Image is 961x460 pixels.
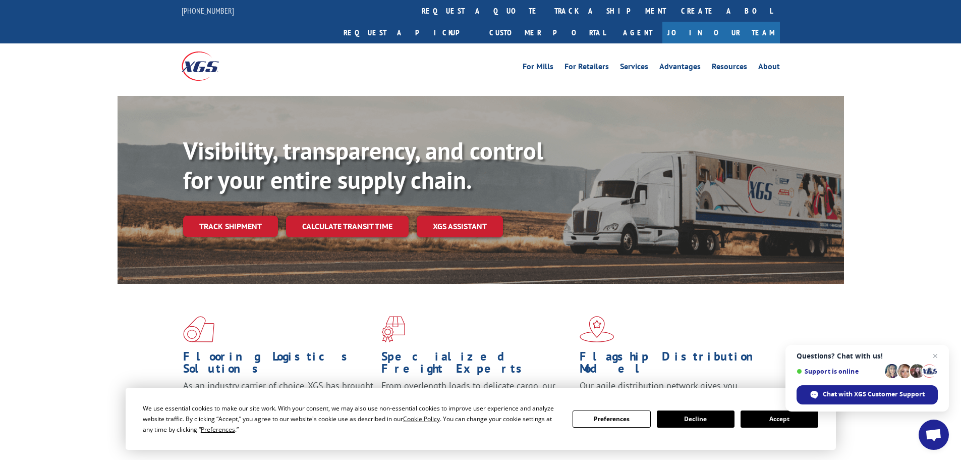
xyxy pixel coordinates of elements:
h1: Flooring Logistics Solutions [183,350,374,380]
button: Decline [657,411,734,428]
div: We use essential cookies to make our site work. With your consent, we may also use non-essential ... [143,403,560,435]
div: Cookie Consent Prompt [126,388,836,450]
a: Services [620,63,648,74]
a: Request a pickup [336,22,482,43]
span: Close chat [929,350,941,362]
img: xgs-icon-focused-on-flooring-red [381,316,405,342]
h1: Flagship Distribution Model [580,350,770,380]
p: From overlength loads to delicate cargo, our experienced staff knows the best way to move your fr... [381,380,572,425]
b: Visibility, transparency, and control for your entire supply chain. [183,135,543,195]
a: For Retailers [564,63,609,74]
a: [PHONE_NUMBER] [182,6,234,16]
a: Resources [712,63,747,74]
button: Accept [741,411,818,428]
a: About [758,63,780,74]
span: Questions? Chat with us! [797,352,938,360]
img: xgs-icon-total-supply-chain-intelligence-red [183,316,214,342]
a: XGS ASSISTANT [417,216,503,237]
a: Agent [613,22,662,43]
a: Customer Portal [482,22,613,43]
a: Calculate transit time [286,216,409,237]
div: Open chat [919,420,949,450]
img: xgs-icon-flagship-distribution-model-red [580,316,614,342]
span: Chat with XGS Customer Support [823,390,925,399]
span: Support is online [797,368,881,375]
h1: Specialized Freight Experts [381,350,572,380]
span: Preferences [201,425,235,434]
span: As an industry carrier of choice, XGS has brought innovation and dedication to flooring logistics... [183,380,373,416]
a: Advantages [659,63,701,74]
a: Join Our Team [662,22,780,43]
a: For Mills [523,63,553,74]
div: Chat with XGS Customer Support [797,385,938,404]
button: Preferences [573,411,650,428]
span: Cookie Policy [403,415,440,423]
a: Track shipment [183,216,278,237]
span: Our agile distribution network gives you nationwide inventory management on demand. [580,380,765,403]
